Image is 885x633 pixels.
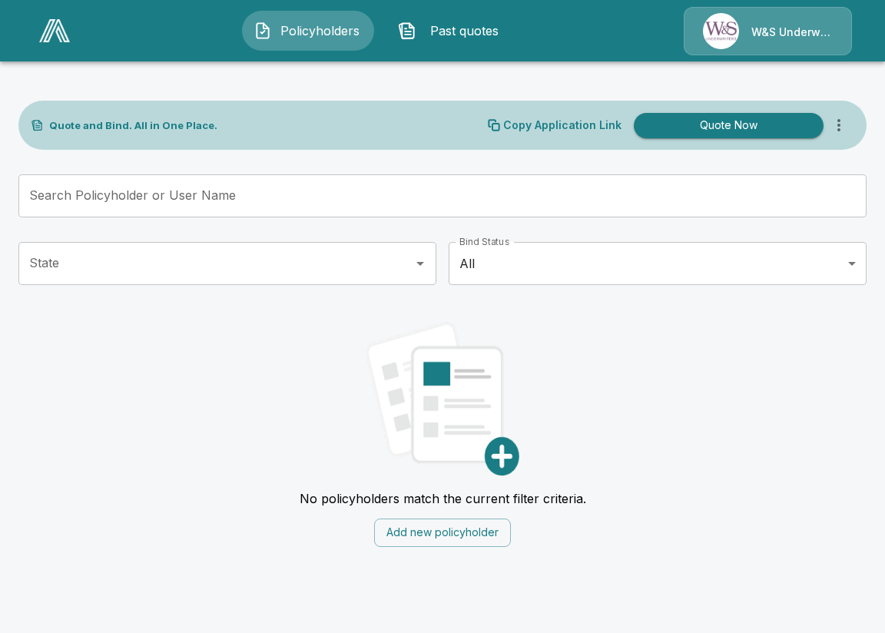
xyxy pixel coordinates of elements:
div: All [449,242,867,285]
a: Quote Now [628,113,824,138]
img: Past quotes Icon [398,22,416,40]
p: No policyholders match the current filter criteria. [300,491,586,506]
button: Open [409,253,431,274]
button: Quote Now [634,113,824,138]
button: Add new policyholder [374,519,511,547]
button: Policyholders IconPolicyholders [242,11,374,51]
label: Bind Status [459,235,509,248]
img: AA Logo [39,19,70,42]
span: Policyholders [278,22,363,40]
p: Quote and Bind. All in One Place. [49,121,217,131]
a: Add new policyholder [374,524,511,539]
p: Copy Application Link [503,120,621,131]
button: more [824,110,854,141]
img: Policyholders Icon [254,22,272,40]
button: Past quotes IconPast quotes [386,11,519,51]
span: Past quotes [423,22,507,40]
